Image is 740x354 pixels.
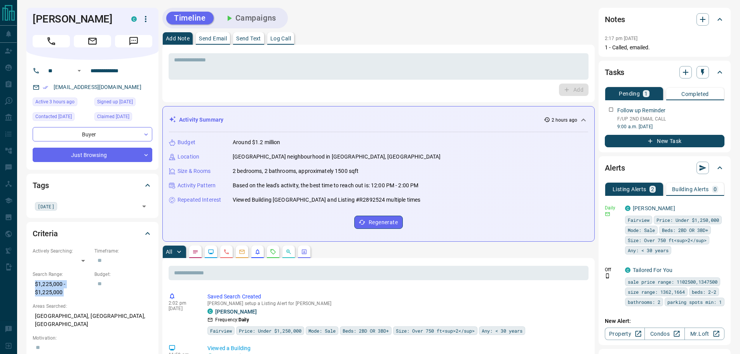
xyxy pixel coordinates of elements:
[33,335,152,342] p: Motivation:
[605,328,645,340] a: Property
[605,10,724,29] div: Notes
[94,98,152,108] div: Sun Sep 14 2025
[617,123,724,130] p: 9:00 a.m. [DATE]
[605,13,625,26] h2: Notes
[628,298,660,306] span: bathrooms: 2
[667,298,722,306] span: parking spots min: 1
[644,328,684,340] a: Condos
[217,12,284,24] button: Campaigns
[178,138,195,146] p: Budget
[199,36,227,41] p: Send Email
[605,204,620,211] p: Daily
[270,36,291,41] p: Log Call
[628,236,707,244] span: Size: Over 750 ft<sup>2</sup>
[38,202,54,210] span: [DATE]
[308,327,336,335] span: Mode: Sale
[169,306,196,311] p: [DATE]
[605,266,620,273] p: Off
[207,301,585,306] p: [PERSON_NAME] setup a Listing Alert for [PERSON_NAME]
[672,187,709,192] p: Building Alerts
[628,278,717,286] span: sale price range: 1102500,1347500
[210,327,232,335] span: Fairview
[239,317,249,323] strong: Daily
[223,249,230,255] svg: Calls
[605,44,724,52] p: 1 - Called, emailed.
[33,224,152,243] div: Criteria
[605,36,638,41] p: 2:17 pm [DATE]
[286,249,292,255] svg: Opportunities
[233,153,441,161] p: [GEOGRAPHIC_DATA] neighbourhood in [GEOGRAPHIC_DATA], [GEOGRAPHIC_DATA]
[651,187,654,192] p: 2
[43,85,48,90] svg: Email Verified
[179,116,223,124] p: Activity Summary
[169,113,588,127] div: Activity Summary2 hours ago
[33,35,70,47] span: Call
[233,181,418,190] p: Based on the lead's activity, the best time to reach out is: 12:00 PM - 2:00 PM
[628,246,669,254] span: Any: < 30 years
[207,344,585,352] p: Viewed a Building
[97,113,129,120] span: Claimed [DATE]
[33,278,91,299] p: $1,225,000 - $1,225,000
[131,16,137,22] div: condos.ca
[33,303,152,310] p: Areas Searched:
[605,273,610,279] svg: Push Notification Only
[552,117,577,124] p: 2 hours ago
[178,181,216,190] p: Activity Pattern
[215,316,249,323] p: Frequency:
[33,13,120,25] h1: [PERSON_NAME]
[215,309,257,315] a: [PERSON_NAME]
[625,267,630,273] div: condos.ca
[270,249,276,255] svg: Requests
[605,317,724,325] p: New Alert:
[166,36,190,41] p: Add Note
[33,248,91,255] p: Actively Searching:
[656,216,719,224] span: Price: Under $1,250,000
[33,227,58,240] h2: Criteria
[714,187,717,192] p: 0
[482,327,522,335] span: Any: < 30 years
[628,226,655,234] span: Mode: Sale
[605,135,724,147] button: New Task
[139,201,150,212] button: Open
[75,66,84,75] button: Open
[192,249,198,255] svg: Notes
[166,249,172,255] p: All
[605,63,724,82] div: Tasks
[619,91,640,96] p: Pending
[396,327,475,335] span: Size: Over 750 ft<sup>2</sup>
[207,309,213,314] div: condos.ca
[33,148,152,162] div: Just Browsing
[233,196,420,204] p: Viewed Building [GEOGRAPHIC_DATA] and Listing #R2892524 multiple times
[207,293,585,301] p: Saved Search Created
[35,113,72,120] span: Contacted [DATE]
[208,249,214,255] svg: Lead Browsing Activity
[115,35,152,47] span: Message
[681,91,709,97] p: Completed
[169,300,196,306] p: 2:02 pm
[178,153,199,161] p: Location
[33,127,152,141] div: Buyer
[605,66,624,78] h2: Tasks
[692,288,716,296] span: beds: 2-2
[628,216,649,224] span: Fairview
[662,226,708,234] span: Beds: 2BD OR 3BD+
[54,84,141,90] a: [EMAIL_ADDRESS][DOMAIN_NAME]
[94,271,152,278] p: Budget:
[633,267,672,273] a: Tailored For You
[354,216,403,229] button: Regenerate
[239,249,245,255] svg: Emails
[628,288,685,296] span: size range: 1362,1664
[617,106,665,115] p: Follow up Reminder
[178,167,211,175] p: Size & Rooms
[233,138,280,146] p: Around $1.2 million
[33,176,152,195] div: Tags
[35,98,75,106] span: Active 3 hours ago
[605,211,610,217] svg: Email
[97,98,133,106] span: Signed up [DATE]
[94,248,152,255] p: Timeframe:
[684,328,724,340] a: Mr.Loft
[236,36,261,41] p: Send Text
[633,205,675,211] a: [PERSON_NAME]
[94,112,152,123] div: Sun Sep 14 2025
[74,35,111,47] span: Email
